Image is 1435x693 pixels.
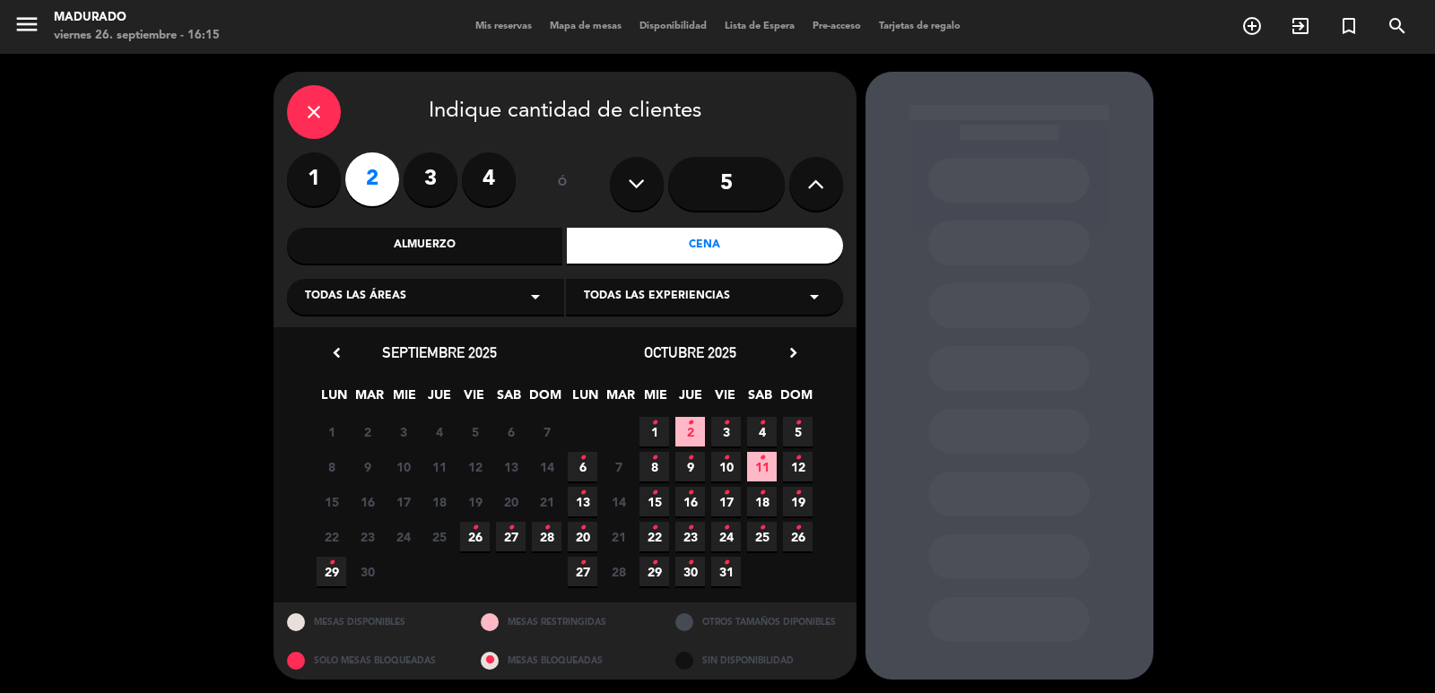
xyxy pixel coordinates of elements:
[870,22,970,31] span: Tarjetas de regalo
[534,152,592,215] div: ó
[404,152,457,206] label: 3
[651,514,657,542] i: •
[303,101,325,123] i: close
[1338,15,1360,37] i: turned_in_not
[541,22,631,31] span: Mapa de mesas
[723,479,729,507] i: •
[532,417,561,446] span: 7
[747,452,777,481] span: 11
[795,479,801,507] i: •
[319,385,349,414] span: LUN
[317,557,346,586] span: 29
[388,452,418,481] span: 10
[687,549,693,577] i: •
[496,417,526,446] span: 6
[274,602,468,641] div: MESAS DISPONIBLES
[662,641,857,680] div: SIN DISPONIBILIDAD
[459,385,489,414] span: VIE
[424,385,454,414] span: JUE
[631,22,716,31] span: Disponibilidad
[1387,15,1408,37] i: search
[317,452,346,481] span: 8
[675,417,705,446] span: 2
[317,522,346,551] span: 22
[317,417,346,446] span: 1
[424,487,454,516] span: 18
[568,522,597,551] span: 20
[687,514,693,542] i: •
[745,385,775,414] span: SAB
[687,479,693,507] i: •
[467,641,662,680] div: MESAS BLOQUEADAS
[711,487,741,516] span: 17
[711,522,741,551] span: 24
[759,514,765,542] i: •
[687,409,693,437] i: •
[382,343,497,361] span: septiembre 2025
[496,452,526,481] span: 13
[804,22,870,31] span: Pre-acceso
[544,514,550,542] i: •
[388,487,418,516] span: 17
[525,286,546,308] i: arrow_drop_down
[644,343,736,361] span: octubre 2025
[328,549,335,577] i: •
[567,228,843,264] div: Cena
[675,452,705,481] span: 9
[605,385,635,414] span: MAR
[759,479,765,507] i: •
[640,385,670,414] span: MIE
[783,417,813,446] span: 5
[579,444,586,472] i: •
[13,11,40,44] button: menu
[54,9,220,27] div: Madurado
[467,602,662,641] div: MESAS RESTRINGIDAS
[532,522,561,551] span: 28
[352,452,382,481] span: 9
[1241,15,1263,37] i: add_circle_outline
[662,602,857,641] div: OTROS TAMAÑOS DIPONIBLES
[1290,15,1311,37] i: exit_to_app
[747,522,777,551] span: 25
[747,487,777,516] span: 18
[508,514,514,542] i: •
[345,152,399,206] label: 2
[675,487,705,516] span: 16
[305,288,406,306] span: Todas las áreas
[675,522,705,551] span: 23
[651,409,657,437] i: •
[723,444,729,472] i: •
[570,385,600,414] span: LUN
[568,557,597,586] span: 27
[651,444,657,472] i: •
[579,549,586,577] i: •
[639,522,669,551] span: 22
[529,385,559,414] span: DOM
[639,452,669,481] span: 8
[711,452,741,481] span: 10
[639,417,669,446] span: 1
[604,452,633,481] span: 7
[532,487,561,516] span: 21
[274,641,468,680] div: SOLO MESAS BLOQUEADAS
[604,522,633,551] span: 21
[716,22,804,31] span: Lista de Espera
[759,409,765,437] i: •
[723,409,729,437] i: •
[352,487,382,516] span: 16
[287,85,843,139] div: Indique cantidad de clientes
[747,417,777,446] span: 4
[317,487,346,516] span: 15
[424,417,454,446] span: 4
[466,22,541,31] span: Mis reservas
[795,514,801,542] i: •
[795,409,801,437] i: •
[604,487,633,516] span: 14
[424,522,454,551] span: 25
[783,452,813,481] span: 12
[639,487,669,516] span: 15
[759,444,765,472] i: •
[352,522,382,551] span: 23
[783,522,813,551] span: 26
[675,385,705,414] span: JUE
